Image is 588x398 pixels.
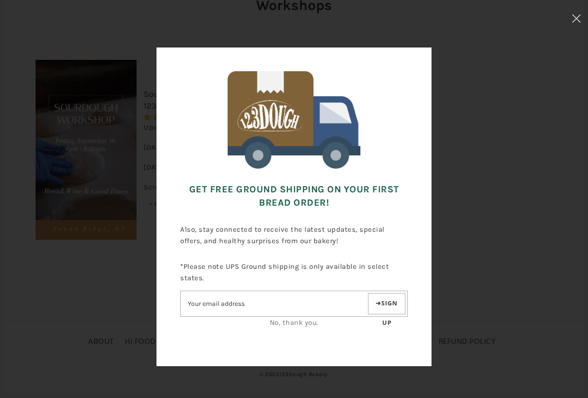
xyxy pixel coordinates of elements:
input: Email address [181,295,366,312]
div: *Please note UPS Ground shipping is only available in select states. [180,254,408,335]
h3: Get FREE Ground Shipping on Your First Bread Order! [180,176,408,217]
img: 123Dough Bakery Free Shipping for First Time Customers [228,71,360,169]
button: Sign up [368,293,405,314]
p: Also, stay connected to receive the latest updates, special offers, and healthy surprises from ou... [180,217,408,254]
a: No, thank you. [270,318,319,327]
